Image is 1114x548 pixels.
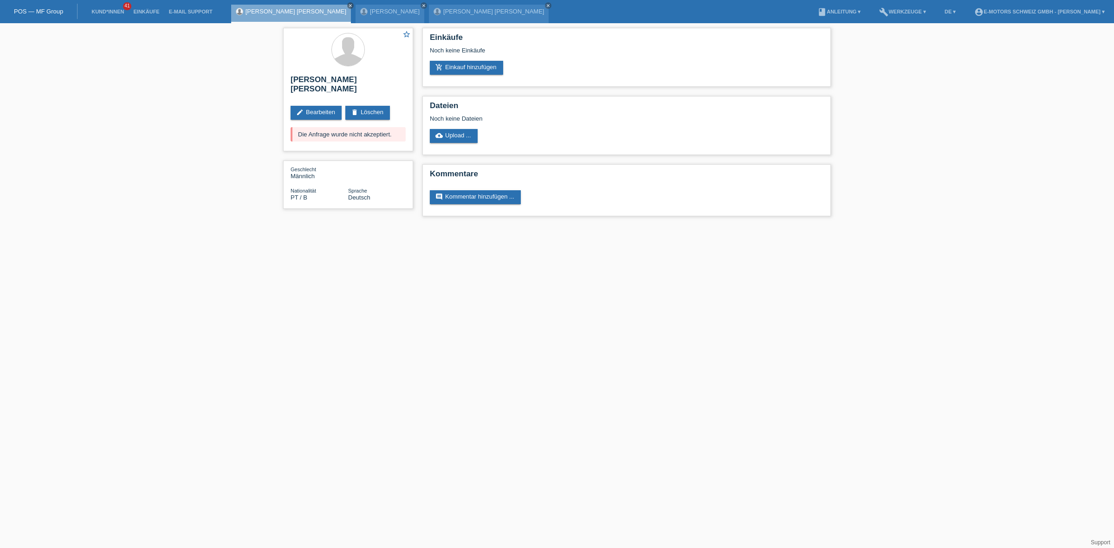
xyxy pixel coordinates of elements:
[348,188,367,193] span: Sprache
[813,9,865,14] a: bookAnleitung ▾
[291,166,348,180] div: Männlich
[164,9,217,14] a: E-Mail Support
[817,7,827,17] i: book
[246,8,346,15] a: [PERSON_NAME] [PERSON_NAME]
[370,8,420,15] a: [PERSON_NAME]
[874,9,931,14] a: buildWerkzeuge ▾
[430,33,823,47] h2: Einkäufe
[296,109,304,116] i: edit
[435,193,443,200] i: comment
[291,127,406,142] div: Die Anfrage wurde nicht akzeptiert.
[87,9,129,14] a: Kund*innen
[1091,539,1110,546] a: Support
[129,9,164,14] a: Einkäufe
[970,9,1109,14] a: account_circleE-Motors Schweiz GmbH - [PERSON_NAME] ▾
[291,75,406,98] h2: [PERSON_NAME] [PERSON_NAME]
[430,115,713,122] div: Noch keine Dateien
[545,2,551,9] a: close
[974,7,984,17] i: account_circle
[443,8,544,15] a: [PERSON_NAME] [PERSON_NAME]
[291,106,342,120] a: editBearbeiten
[430,47,823,61] div: Noch keine Einkäufe
[14,8,63,15] a: POS — MF Group
[291,188,316,193] span: Nationalität
[435,132,443,139] i: cloud_upload
[430,169,823,183] h2: Kommentare
[430,190,521,204] a: commentKommentar hinzufügen ...
[345,106,390,120] a: deleteLöschen
[351,109,358,116] i: delete
[430,129,478,143] a: cloud_uploadUpload ...
[421,2,427,9] a: close
[291,167,316,172] span: Geschlecht
[123,2,131,10] span: 41
[879,7,888,17] i: build
[430,101,823,115] h2: Dateien
[402,30,411,39] i: star_border
[291,194,307,201] span: Portugal / B / 18.03.2013
[348,194,370,201] span: Deutsch
[347,2,354,9] a: close
[402,30,411,40] a: star_border
[348,3,353,8] i: close
[421,3,426,8] i: close
[940,9,960,14] a: DE ▾
[435,64,443,71] i: add_shopping_cart
[546,3,551,8] i: close
[430,61,503,75] a: add_shopping_cartEinkauf hinzufügen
